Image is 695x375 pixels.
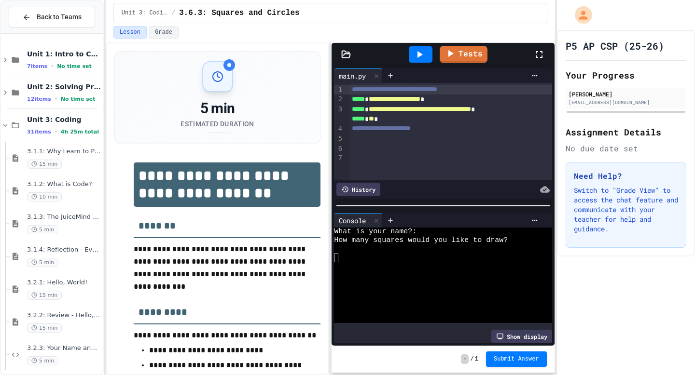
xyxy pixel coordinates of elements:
span: 4h 25m total [61,129,99,135]
span: - [461,354,468,364]
span: / [172,9,175,17]
span: 5 min [27,356,58,365]
h2: Your Progress [566,68,686,82]
div: main.py [334,71,371,81]
button: Lesson [113,26,147,39]
div: 4 [334,124,344,134]
div: 3 [334,105,344,124]
div: My Account [565,4,595,26]
span: 5 min [27,225,58,234]
span: / [471,355,474,363]
div: Console [334,213,383,228]
button: Grade [149,26,179,39]
span: Unit 3: Coding [27,115,101,124]
span: 3.1.2: What is Code? [27,180,101,188]
div: 5 [334,134,344,144]
h1: P5 AP CSP (25-26) [566,39,664,53]
p: Switch to "Grade View" to access the chat feature and communicate with your teacher for help and ... [574,186,678,234]
div: main.py [334,68,383,83]
span: No time set [57,63,92,69]
div: Estimated Duration [181,119,254,129]
span: • [55,95,57,103]
div: No due date set [566,143,686,154]
div: [EMAIL_ADDRESS][DOMAIN_NAME] [569,99,683,106]
div: Console [334,215,371,226]
h2: Assignment Details [566,125,686,139]
h3: Need Help? [574,170,678,182]
span: 15 min [27,291,62,300]
span: What is your name?: [334,228,417,236]
span: 3.2.3: Your Name and Favorite Movie [27,344,101,352]
span: 7 items [27,63,47,69]
div: History [336,183,380,196]
span: 1 [475,355,478,363]
span: 15 min [27,160,62,169]
span: Unit 1: Intro to Computer Science [27,50,101,58]
span: 3.2.2: Review - Hello, World! [27,311,101,320]
span: No time set [61,96,96,102]
div: 7 [334,153,344,163]
div: 6 [334,144,344,154]
div: 1 [334,85,344,94]
a: Tests [440,46,487,63]
span: 12 items [27,96,51,102]
span: 31 items [27,129,51,135]
span: 5 min [27,258,58,267]
span: • [51,62,53,70]
button: Submit Answer [486,351,547,367]
span: 3.2.1: Hello, World! [27,279,101,287]
div: Show display [491,330,552,343]
span: 15 min [27,323,62,333]
span: Unit 2: Solving Problems in Computer Science [27,82,101,91]
span: • [55,128,57,135]
span: 3.1.1: Why Learn to Program? [27,147,101,156]
div: 5 min [181,100,254,117]
span: 10 min [27,192,62,201]
div: 2 [334,94,344,104]
span: 3.1.3: The JuiceMind IDE [27,213,101,221]
span: Back to Teams [37,12,82,22]
div: [PERSON_NAME] [569,90,683,98]
span: How many squares would you like to draw? [334,236,508,245]
span: 3.6.3: Squares and Circles [179,7,300,19]
span: Unit 3: Coding [122,9,168,17]
button: Back to Teams [9,7,95,27]
span: Submit Answer [494,355,539,363]
span: 3.1.4: Reflection - Evolving Technology [27,246,101,254]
